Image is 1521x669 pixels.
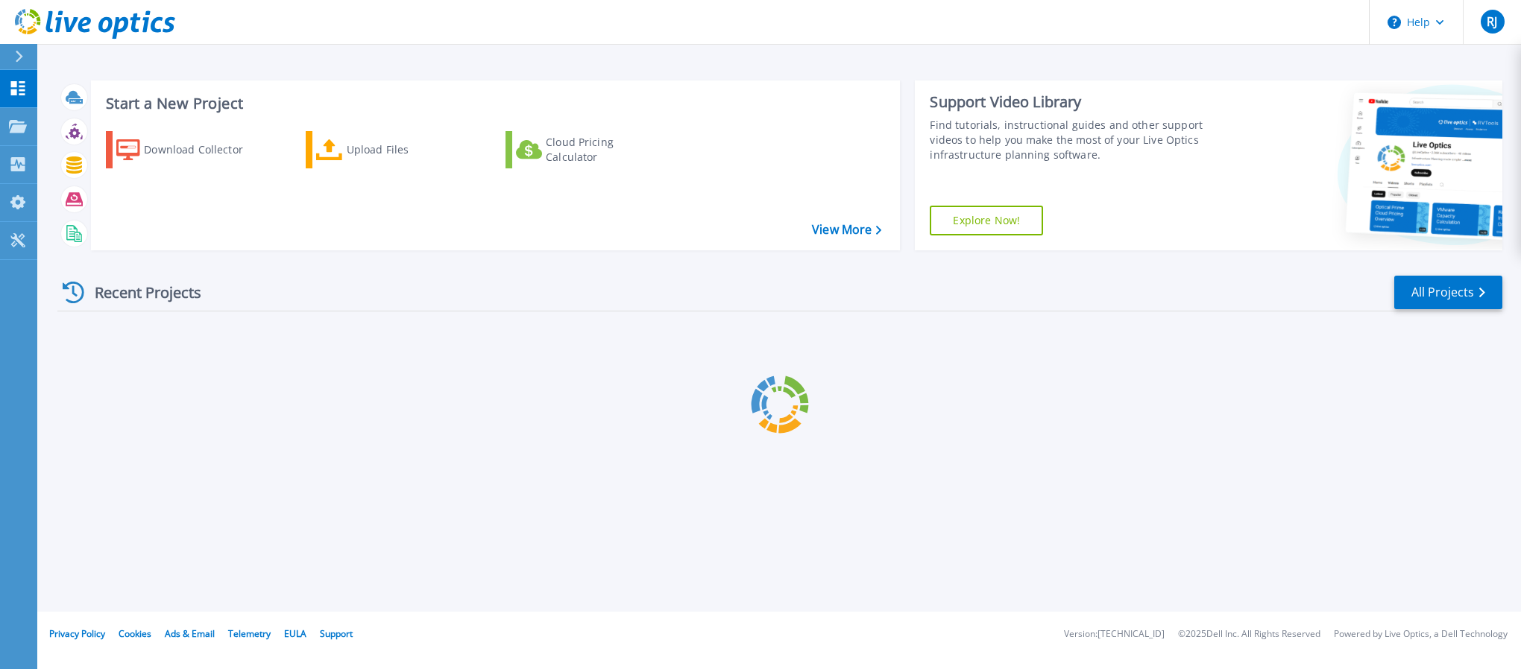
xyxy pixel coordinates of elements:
div: Find tutorials, instructional guides and other support videos to help you make the most of your L... [930,118,1230,162]
a: Cookies [119,627,151,640]
a: All Projects [1394,276,1502,309]
span: RJ [1487,16,1497,28]
li: Powered by Live Optics, a Dell Technology [1334,630,1508,639]
div: Download Collector [144,135,263,165]
h3: Start a New Project [106,95,881,112]
a: Cloud Pricing Calculator [506,131,672,168]
a: EULA [284,627,306,640]
li: Version: [TECHNICAL_ID] [1064,630,1165,639]
a: Telemetry [228,627,271,640]
a: View More [812,223,881,237]
a: Upload Files [306,131,472,168]
div: Recent Projects [57,274,221,311]
div: Cloud Pricing Calculator [546,135,665,165]
a: Support [320,627,353,640]
div: Upload Files [347,135,466,165]
a: Download Collector [106,131,272,168]
div: Support Video Library [930,92,1230,112]
a: Privacy Policy [49,627,105,640]
li: © 2025 Dell Inc. All Rights Reserved [1178,630,1320,639]
a: Explore Now! [930,206,1043,235]
a: Ads & Email [165,627,215,640]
